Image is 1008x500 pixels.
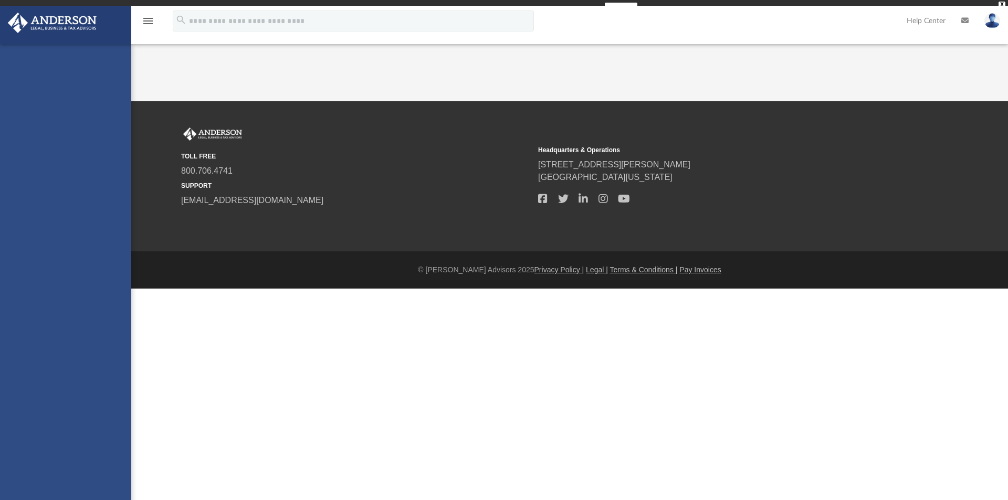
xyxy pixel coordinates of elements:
a: [STREET_ADDRESS][PERSON_NAME] [538,160,690,169]
small: TOLL FREE [181,152,531,161]
img: Anderson Advisors Platinum Portal [181,127,244,141]
div: close [999,2,1005,8]
div: © [PERSON_NAME] Advisors 2025 [131,264,1008,275]
a: [EMAIL_ADDRESS][DOMAIN_NAME] [181,196,323,205]
a: Legal | [586,265,608,274]
img: Anderson Advisors Platinum Portal [5,13,100,33]
img: User Pic [984,13,1000,28]
a: survey [605,3,637,15]
i: menu [142,15,154,27]
a: Terms & Conditions | [610,265,678,274]
a: Privacy Policy | [534,265,584,274]
small: Headquarters & Operations [538,145,888,155]
a: 800.706.4741 [181,166,233,175]
i: search [175,14,187,26]
a: menu [142,20,154,27]
a: [GEOGRAPHIC_DATA][US_STATE] [538,173,673,182]
div: Get a chance to win 6 months of Platinum for free just by filling out this [371,3,600,15]
a: Pay Invoices [679,265,721,274]
small: SUPPORT [181,181,531,190]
